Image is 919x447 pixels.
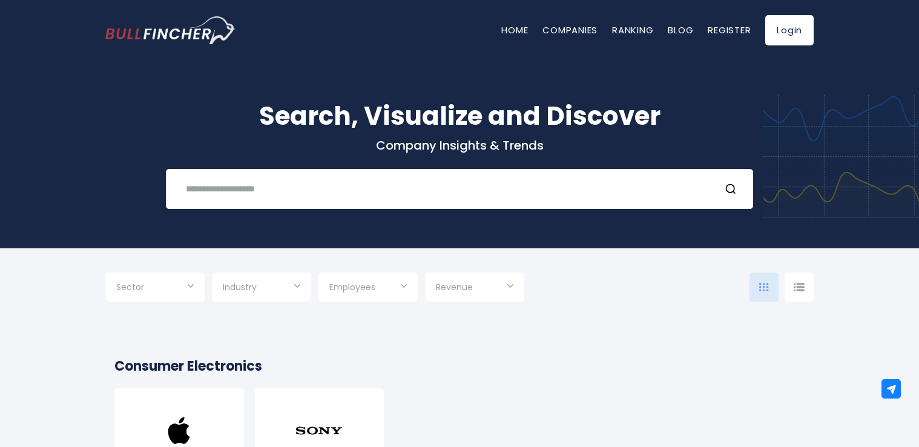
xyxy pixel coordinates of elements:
img: Bullfincher logo [105,16,236,44]
span: Sector [116,282,144,293]
span: Revenue [436,282,473,293]
input: Selection [329,277,407,299]
p: Company Insights & Trends [105,137,814,153]
a: Companies [542,24,598,36]
img: icon-comp-list-view.svg [794,283,805,291]
h2: Consumer Electronics [114,356,805,376]
h1: Search, Visualize and Discover [105,97,814,135]
a: Register [708,24,751,36]
input: Selection [116,277,194,299]
input: Selection [223,277,300,299]
a: Home [501,24,528,36]
a: Blog [668,24,693,36]
span: Employees [329,282,375,293]
span: Industry [223,282,257,293]
a: Go to homepage [105,16,236,44]
a: Ranking [612,24,653,36]
input: Selection [436,277,513,299]
img: icon-comp-grid.svg [759,283,769,291]
button: Search [725,181,740,197]
a: Login [765,15,814,45]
